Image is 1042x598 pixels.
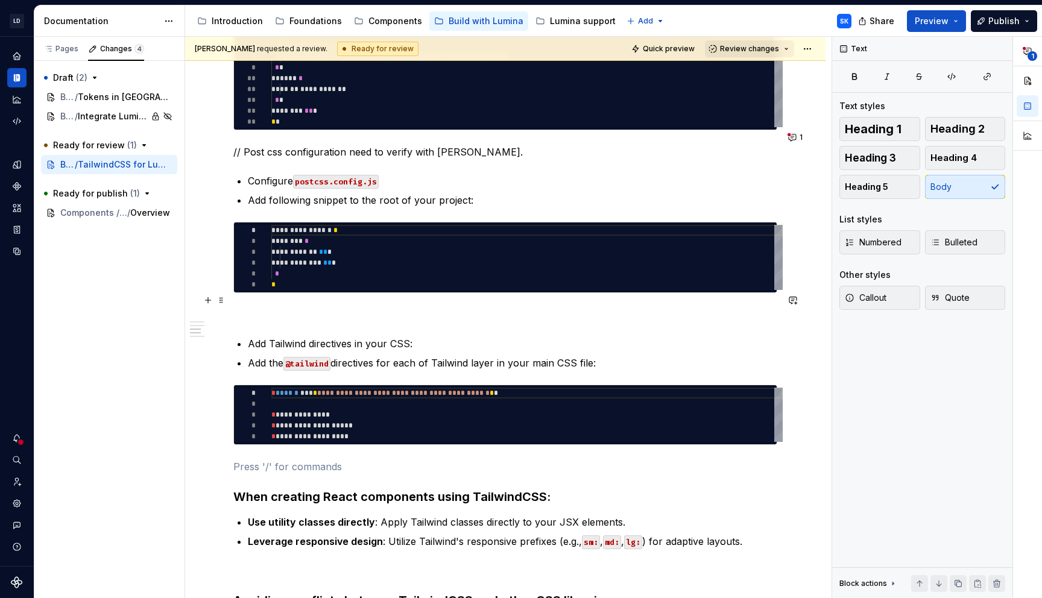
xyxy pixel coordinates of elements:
span: Heading 3 [845,152,896,164]
span: 4 [134,44,144,54]
a: Build with Lumina [429,11,528,31]
button: Heading 1 [839,117,920,141]
div: Documentation [44,15,158,27]
span: ( 2 ) [76,72,87,83]
span: Build with Lumina / For Engineers [60,110,75,122]
span: TailwindCSS for Lumina [78,159,170,171]
p: Add following snippet to the root of your project: [248,193,777,207]
a: Assets [7,198,27,218]
a: Settings [7,494,27,513]
div: Page tree [192,9,620,33]
a: Code automation [7,112,27,131]
span: Build with Lumina / For Engineers [60,159,75,171]
div: Components [7,177,27,196]
button: Heading 5 [839,175,920,199]
code: sm: [582,535,600,549]
span: ( 1 ) [130,188,140,198]
button: Review changes [705,40,794,57]
div: Lumina support [550,15,616,27]
div: LD [10,14,24,28]
code: lg: [624,535,642,549]
div: Invite team [7,472,27,491]
button: Add [623,13,668,30]
a: Introduction [192,11,268,31]
span: Share [870,15,894,27]
span: / [127,207,130,219]
span: Heading 5 [845,181,888,193]
button: Callout [839,286,920,310]
span: / [75,159,78,171]
button: Ready for publish (1) [41,184,177,203]
button: Ready for review (1) [41,136,177,155]
a: Documentation [7,68,27,87]
span: Quote [930,292,970,304]
button: Notifications [7,429,27,448]
div: Data sources [7,242,27,261]
span: Bulleted [930,236,977,248]
a: Build with Lumina / For Engineers/Integrate Lumina in apps [41,107,177,126]
div: List styles [839,213,882,225]
div: Ready for review [337,42,418,56]
div: Changes [100,44,144,54]
a: Storybook stories [7,220,27,239]
p: : Apply Tailwind classes directly to your JSX elements. [248,515,777,529]
div: Introduction [212,15,263,27]
span: Build with Lumina / For Engineers [60,91,75,103]
a: Components [349,11,427,31]
div: Block actions [839,579,887,588]
span: requested a review. [195,44,327,54]
span: Callout [845,292,886,304]
a: Build with Lumina / For Engineers/Tokens in [GEOGRAPHIC_DATA] [41,87,177,107]
span: Review changes [720,44,779,54]
a: Lumina support [531,11,620,31]
a: Build with Lumina / For Engineers/TailwindCSS for Lumina [41,155,177,174]
button: Quick preview [628,40,700,57]
span: Publish [988,15,1020,27]
div: Text styles [839,100,885,112]
span: Heading 4 [930,152,977,164]
div: Block actions [839,575,898,592]
button: Publish [971,10,1037,32]
a: Home [7,46,27,66]
button: Search ⌘K [7,450,27,470]
span: Ready for publish [53,187,140,200]
a: Analytics [7,90,27,109]
span: Tokens in [GEOGRAPHIC_DATA] [78,91,170,103]
a: Foundations [270,11,347,31]
button: Contact support [7,515,27,535]
svg: Supernova Logo [11,576,23,588]
a: Design tokens [7,155,27,174]
span: Preview [915,15,949,27]
button: Quote [925,286,1006,310]
span: Overview [130,207,170,219]
span: Numbered [845,236,901,248]
p: // Post css configuration need to verify with [PERSON_NAME]. [233,145,777,159]
span: / [75,91,78,103]
div: Components [368,15,422,27]
span: Quick preview [643,44,695,54]
span: Components / chip [60,207,127,219]
div: SK [840,16,848,26]
span: Draft [53,72,87,84]
span: Heading 2 [930,123,985,135]
code: md: [603,535,621,549]
button: Preview [907,10,966,32]
span: ( 1 ) [127,140,137,150]
button: Heading 4 [925,146,1006,170]
span: Integrate Lumina in apps [78,110,148,122]
button: LD [2,8,31,34]
h3: When creating React components using TailwindCSS: [233,488,777,505]
span: Heading 1 [845,123,901,135]
a: Components / chip/Overview [41,203,177,222]
p: Add Tailwind directives in your CSS: [248,336,777,351]
strong: Leverage responsive design [248,535,383,547]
